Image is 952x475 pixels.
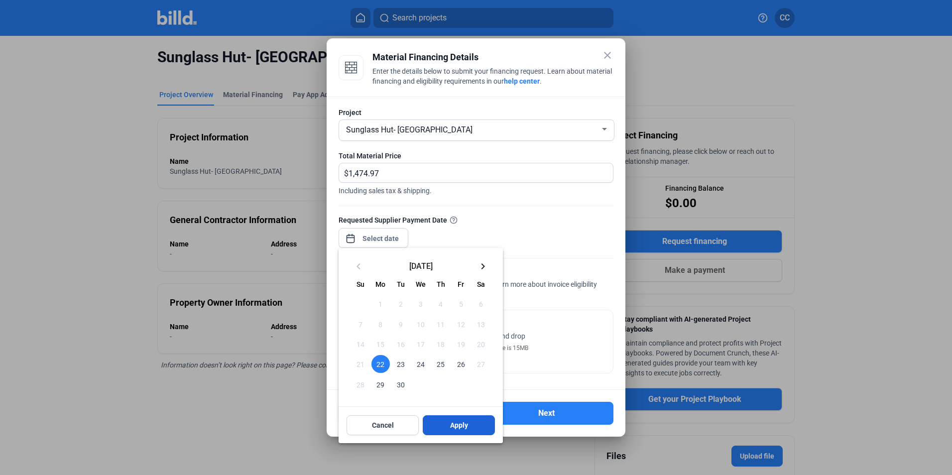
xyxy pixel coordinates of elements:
span: 21 [352,355,369,373]
button: September 19, 2025 [451,334,471,354]
button: September 29, 2025 [370,374,390,394]
button: September 16, 2025 [391,334,411,354]
span: 11 [432,315,450,333]
button: September 4, 2025 [431,294,451,314]
button: September 21, 2025 [351,354,370,374]
button: September 26, 2025 [451,354,471,374]
button: September 24, 2025 [411,354,431,374]
span: 7 [352,315,369,333]
span: 27 [472,355,490,373]
span: 10 [412,315,430,333]
span: 16 [392,335,410,353]
button: September 3, 2025 [411,294,431,314]
mat-icon: keyboard_arrow_right [477,260,489,272]
span: 12 [452,315,470,333]
button: Apply [423,415,495,435]
button: September 2, 2025 [391,294,411,314]
span: 1 [371,295,389,313]
button: September 17, 2025 [411,334,431,354]
span: 3 [412,295,430,313]
button: September 12, 2025 [451,314,471,334]
span: 20 [472,335,490,353]
span: 22 [371,355,389,373]
button: September 7, 2025 [351,314,370,334]
span: 5 [452,295,470,313]
span: 9 [392,315,410,333]
button: September 8, 2025 [370,314,390,334]
span: Sa [477,280,485,288]
span: 29 [371,375,389,393]
button: September 14, 2025 [351,334,370,354]
span: 14 [352,335,369,353]
span: 26 [452,355,470,373]
span: 6 [472,295,490,313]
button: September 30, 2025 [391,374,411,394]
button: September 25, 2025 [431,354,451,374]
span: 15 [371,335,389,353]
button: September 6, 2025 [471,294,491,314]
button: September 15, 2025 [370,334,390,354]
button: September 13, 2025 [471,314,491,334]
span: 13 [472,315,490,333]
button: September 22, 2025 [370,354,390,374]
span: 28 [352,375,369,393]
span: 24 [412,355,430,373]
mat-icon: keyboard_arrow_left [353,260,364,272]
button: September 20, 2025 [471,334,491,354]
button: September 27, 2025 [471,354,491,374]
span: 4 [432,295,450,313]
span: Mo [375,280,385,288]
span: Tu [397,280,405,288]
span: Th [437,280,445,288]
button: September 23, 2025 [391,354,411,374]
button: September 9, 2025 [391,314,411,334]
span: [DATE] [368,261,473,269]
span: 2 [392,295,410,313]
button: September 10, 2025 [411,314,431,334]
span: 23 [392,355,410,373]
span: 30 [392,375,410,393]
span: 18 [432,335,450,353]
span: Apply [450,420,468,430]
button: September 18, 2025 [431,334,451,354]
span: 8 [371,315,389,333]
button: Cancel [347,415,419,435]
span: Su [357,280,364,288]
button: September 1, 2025 [370,294,390,314]
span: 17 [412,335,430,353]
span: Cancel [372,420,394,430]
button: September 11, 2025 [431,314,451,334]
span: Fr [458,280,464,288]
span: 19 [452,335,470,353]
span: We [416,280,426,288]
button: September 28, 2025 [351,374,370,394]
span: 25 [432,355,450,373]
button: September 5, 2025 [451,294,471,314]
